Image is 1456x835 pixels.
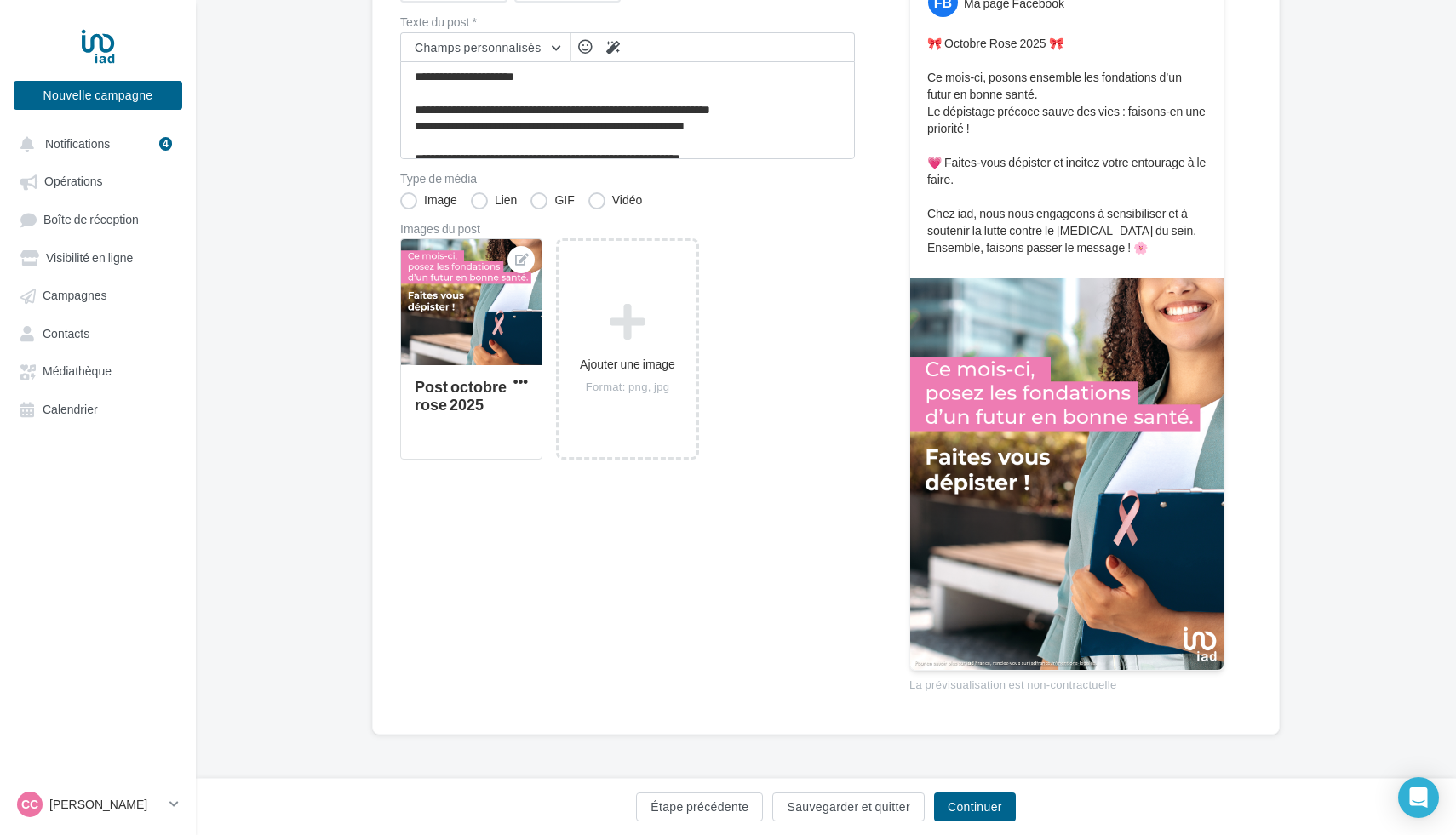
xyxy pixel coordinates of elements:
span: Opérations [44,174,102,189]
label: Lien [471,192,517,209]
a: Boîte de réception [10,203,186,235]
span: Calendrier [43,402,98,416]
label: Texte du post * [400,16,855,28]
button: Continuer [934,792,1016,821]
a: Calendrier [10,393,186,424]
p: 🎀 Octobre Rose 2025 🎀 Ce mois-ci, posons ensemble les fondations d’un futur en bonne santé. Le dé... [927,35,1207,256]
button: Nouvelle campagne [14,81,182,110]
label: GIF [530,192,574,209]
button: Sauvegarder et quitter [772,792,924,821]
button: Champs personnalisés [401,33,570,62]
label: Vidéo [588,192,643,209]
div: Open Intercom Messenger [1398,777,1439,818]
a: Opérations [10,165,186,196]
label: Type de média [400,173,855,185]
span: Champs personnalisés [415,40,542,54]
button: Notifications 4 [10,128,179,158]
p: [PERSON_NAME] [49,796,163,813]
span: Boîte de réception [43,212,139,226]
div: 4 [159,137,172,151]
a: Campagnes [10,279,186,310]
span: CC [21,796,38,813]
span: Visibilité en ligne [46,250,133,265]
a: CC [PERSON_NAME] [14,788,182,821]
button: Étape précédente [636,792,763,821]
a: Visibilité en ligne [10,242,186,272]
span: Notifications [45,136,110,151]
div: La prévisualisation est non-contractuelle [909,671,1224,693]
a: Contacts [10,317,186,348]
a: Médiathèque [10,355,186,386]
label: Image [400,192,457,209]
span: Campagnes [43,289,107,303]
div: Images du post [400,223,855,235]
span: Médiathèque [43,364,112,379]
span: Contacts [43,326,89,340]
div: Post octobre rose 2025 [415,377,507,414]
